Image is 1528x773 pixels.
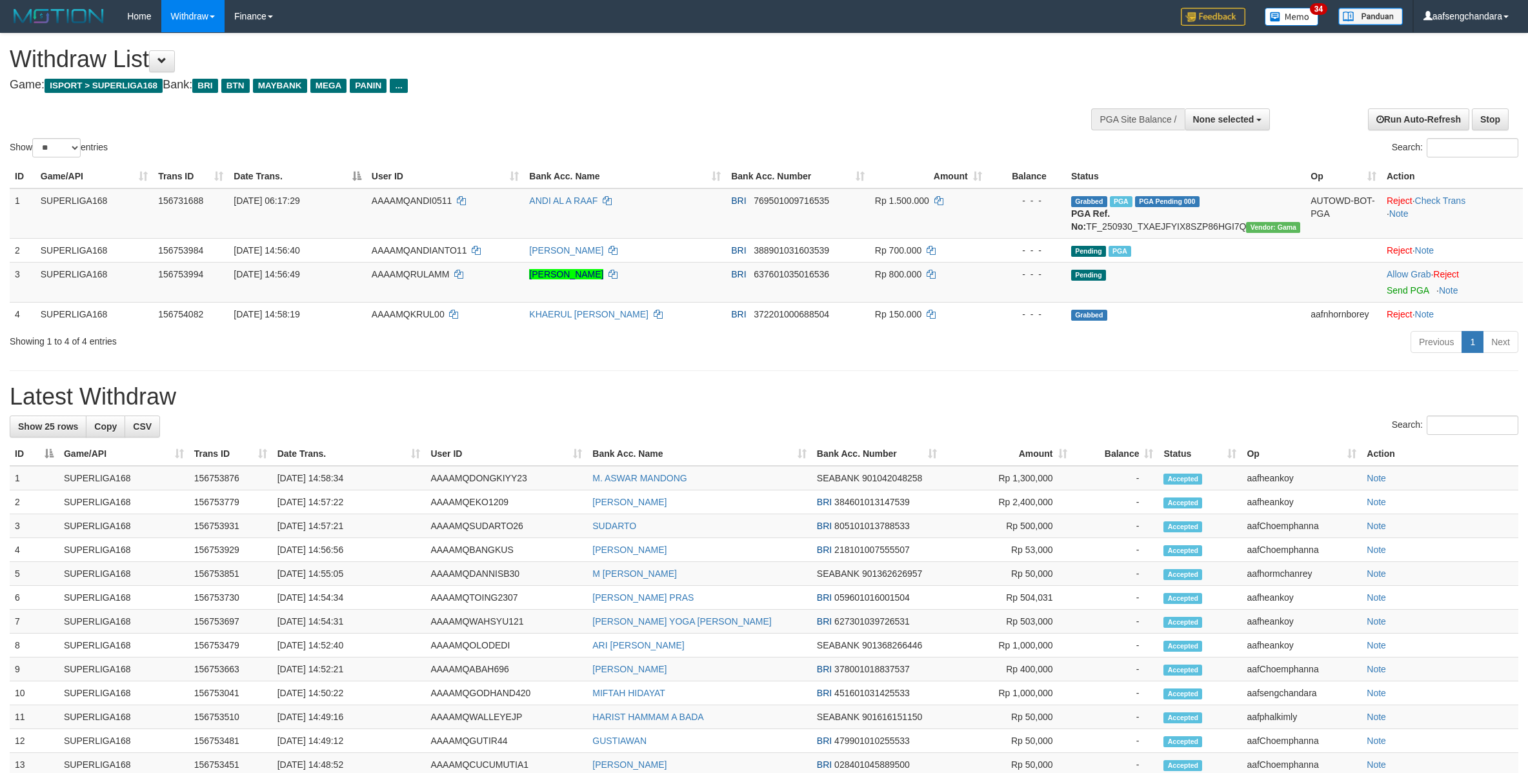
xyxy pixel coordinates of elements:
[1135,196,1200,207] span: PGA Pending
[10,262,35,302] td: 3
[310,79,347,93] span: MEGA
[1241,514,1362,538] td: aafChoemphanna
[45,79,163,93] span: ISPORT > SUPERLIGA168
[1382,165,1523,188] th: Action
[372,269,450,279] span: AAAAMQRULAMM
[1072,586,1159,610] td: -
[18,421,78,432] span: Show 25 rows
[192,79,217,93] span: BRI
[1439,285,1458,296] a: Note
[425,634,587,658] td: AAAAMQOLODEDI
[189,634,272,658] td: 156753479
[1387,269,1431,279] a: Allow Grab
[272,681,426,705] td: [DATE] 14:50:22
[10,586,59,610] td: 6
[834,521,910,531] span: Copy 805101013788533 to clipboard
[1066,165,1305,188] th: Status
[817,712,859,722] span: SEABANK
[1163,641,1202,652] span: Accepted
[1071,208,1110,232] b: PGA Ref. No:
[817,592,832,603] span: BRI
[35,262,153,302] td: SUPERLIGA168
[1163,617,1202,628] span: Accepted
[234,269,299,279] span: [DATE] 14:56:49
[94,421,117,432] span: Copy
[817,497,832,507] span: BRI
[1338,8,1403,25] img: panduan.png
[10,302,35,326] td: 4
[425,729,587,753] td: AAAAMQGUTIR44
[1305,165,1382,188] th: Op: activate to sort column ascending
[817,616,832,627] span: BRI
[992,194,1061,207] div: - - -
[942,729,1072,753] td: Rp 50,000
[1310,3,1327,15] span: 34
[1389,208,1409,219] a: Note
[1382,262,1523,302] td: ·
[367,165,524,188] th: User ID: activate to sort column ascending
[59,442,189,466] th: Game/API: activate to sort column ascending
[942,634,1072,658] td: Rp 1,000,000
[1241,705,1362,729] td: aafphalkimly
[1163,688,1202,699] span: Accepted
[1163,569,1202,580] span: Accepted
[1072,538,1159,562] td: -
[1072,562,1159,586] td: -
[425,538,587,562] td: AAAAMQBANGKUS
[1241,538,1362,562] td: aafChoemphanna
[59,466,189,490] td: SUPERLIGA168
[10,681,59,705] td: 10
[1387,245,1412,256] a: Reject
[350,79,387,93] span: PANIN
[59,729,189,753] td: SUPERLIGA168
[592,568,677,579] a: M [PERSON_NAME]
[1483,331,1518,353] a: Next
[1072,729,1159,753] td: -
[10,442,59,466] th: ID: activate to sort column descending
[1387,309,1412,319] a: Reject
[1362,442,1518,466] th: Action
[425,705,587,729] td: AAAAMQWALLEYEJP
[59,586,189,610] td: SUPERLIGA168
[862,712,922,722] span: Copy 901616151150 to clipboard
[189,442,272,466] th: Trans ID: activate to sort column ascending
[1387,285,1429,296] a: Send PGA
[86,416,125,437] a: Copy
[10,6,108,26] img: MOTION_logo.png
[592,545,667,555] a: [PERSON_NAME]
[1072,681,1159,705] td: -
[1433,269,1459,279] a: Reject
[592,521,636,531] a: SUDARTO
[272,658,426,681] td: [DATE] 14:52:21
[10,79,1006,92] h4: Game: Bank:
[10,610,59,634] td: 7
[59,658,189,681] td: SUPERLIGA168
[234,196,299,206] span: [DATE] 06:17:29
[1382,188,1523,239] td: · ·
[189,729,272,753] td: 156753481
[834,616,910,627] span: Copy 627301039726531 to clipboard
[592,497,667,507] a: [PERSON_NAME]
[834,664,910,674] span: Copy 378001018837537 to clipboard
[592,759,667,770] a: [PERSON_NAME]
[754,196,829,206] span: Copy 769501009716535 to clipboard
[10,705,59,729] td: 11
[1367,664,1386,674] a: Note
[1241,658,1362,681] td: aafChoemphanna
[1091,108,1184,130] div: PGA Site Balance /
[817,736,832,746] span: BRI
[1193,114,1254,125] span: None selected
[726,165,870,188] th: Bank Acc. Number: activate to sort column ascending
[10,538,59,562] td: 4
[1163,545,1202,556] span: Accepted
[870,165,987,188] th: Amount: activate to sort column ascending
[10,466,59,490] td: 1
[731,309,746,319] span: BRI
[731,269,746,279] span: BRI
[942,466,1072,490] td: Rp 1,300,000
[189,466,272,490] td: 156753876
[1387,269,1433,279] span: ·
[189,610,272,634] td: 156753697
[1072,634,1159,658] td: -
[272,610,426,634] td: [DATE] 14:54:31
